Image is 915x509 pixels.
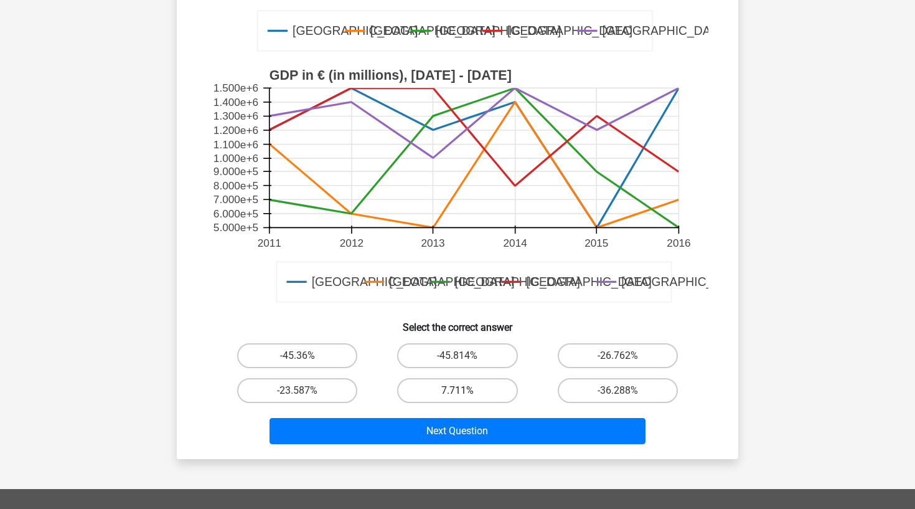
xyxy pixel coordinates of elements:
text: 5.000e+5 [213,222,258,234]
text: 2013 [421,237,444,249]
text: [GEOGRAPHIC_DATA] [389,275,514,290]
text: [GEOGRAPHIC_DATA] [527,275,652,290]
text: [GEOGRAPHIC_DATA] [603,24,728,39]
label: 7.711% [397,378,517,403]
text: GDP in € (in millions), [DATE] - [DATE] [270,68,512,83]
text: [GEOGRAPHIC_DATA] [436,24,561,39]
text: [GEOGRAPHIC_DATA] [455,275,580,290]
text: 1.100e+6 [213,138,258,151]
h6: Select the correct answer [197,312,718,333]
text: [GEOGRAPHIC_DATA] [621,275,746,290]
text: 7.000e+5 [213,193,258,206]
text: [GEOGRAPHIC_DATA] [312,275,437,290]
text: 1.300e+6 [213,110,258,123]
text: 1.000e+6 [213,152,258,164]
label: -23.587% [237,378,357,403]
button: Next Question [270,418,646,444]
text: [GEOGRAPHIC_DATA] [370,24,495,39]
text: 6.000e+5 [213,207,258,220]
text: 2014 [504,237,528,249]
text: 9.000e+5 [213,165,258,178]
label: -45.814% [397,343,517,368]
text: 2016 [667,237,690,249]
text: 1.400e+6 [213,96,258,108]
label: -26.762% [558,343,678,368]
text: 1.200e+6 [213,124,258,136]
text: 2015 [584,237,608,249]
text: 2012 [340,237,364,249]
text: 2011 [258,237,281,249]
text: [GEOGRAPHIC_DATA] [293,24,418,39]
text: [GEOGRAPHIC_DATA] [507,24,632,39]
text: 1.500e+6 [213,82,258,95]
text: 8.000e+5 [213,179,258,192]
label: -36.288% [558,378,678,403]
label: -45.36% [237,343,357,368]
